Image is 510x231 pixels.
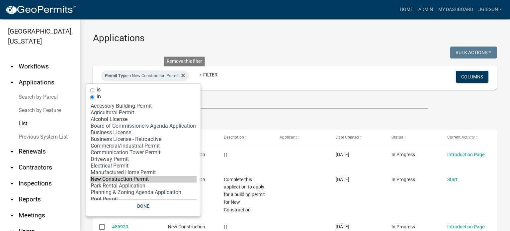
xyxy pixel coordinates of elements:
option: New Construction Permit [90,176,197,182]
i: arrow_drop_up [8,78,16,86]
a: + Filter [194,69,223,81]
option: Business License - Retroactive [90,136,197,143]
span: In Progress [391,224,415,229]
i: arrow_drop_down [8,148,16,156]
option: Planning & Zoning Agenda Application [90,189,197,196]
span: 10/02/2025 [336,224,349,229]
span: Date Created [336,135,359,140]
button: Bulk Actions [450,47,497,58]
span: In Progress [391,152,415,157]
datatable-header-cell: Applicant [273,130,329,146]
option: Manufactured Home Permit [90,169,197,176]
span: 10/06/2025 [336,177,349,182]
span: 10/08/2025 [336,152,349,157]
input: Search for applications [93,95,428,109]
option: Commercial/Industrial Permit [90,143,197,149]
option: Business License [90,129,197,136]
button: Done [90,200,197,212]
datatable-header-cell: Date Created [329,130,385,146]
span: Description [224,135,244,140]
span: Applicant [280,135,297,140]
a: jgibson [476,3,505,16]
option: Park Rental Application [90,182,197,189]
label: in [97,94,101,99]
i: arrow_drop_down [8,195,16,203]
option: Pool Permit [90,196,197,202]
span: Status [391,135,403,140]
option: Alcohol License [90,116,197,123]
datatable-header-cell: Status [385,130,441,146]
option: Driveway Permit [90,156,197,163]
button: Columns [456,71,488,83]
span: | | [224,224,227,229]
a: Introduction Page [447,224,484,229]
a: My Dashboard [436,3,476,16]
span: Complete this application to apply for a building permit for New Construction [224,177,265,212]
a: Admin [416,3,436,16]
a: Home [397,3,416,16]
option: Communication Tower Permit [90,149,197,156]
datatable-header-cell: Current Activity [441,130,497,146]
span: | | [224,152,227,157]
datatable-header-cell: Description [217,130,273,146]
span: Permit Type [105,73,127,78]
div: in New Construction Permit [101,70,189,81]
a: Start [447,177,458,182]
i: arrow_drop_down [8,164,16,172]
span: Current Activity [447,135,475,140]
option: Accessory Building Permit [90,103,197,109]
i: arrow_drop_down [8,211,16,219]
div: Remove this filter [164,57,205,66]
a: 486920 [112,224,128,229]
h3: Applications [93,33,497,44]
label: is [97,87,101,92]
option: Agricultural Permit [90,109,197,116]
a: Introduction Page [447,152,484,157]
i: arrow_drop_down [8,62,16,70]
span: In Progress [391,177,415,182]
option: Board of Commissioners Agenda Application [90,123,197,129]
option: Electrical Permit [90,163,197,169]
i: arrow_drop_down [8,179,16,187]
